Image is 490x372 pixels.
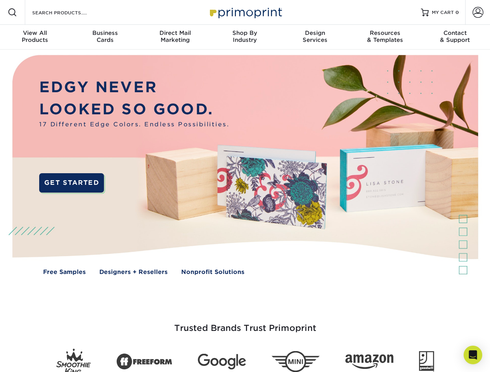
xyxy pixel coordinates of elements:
a: Shop ByIndustry [210,25,280,50]
p: LOOKED SO GOOD. [39,98,229,121]
span: MY CART [432,9,454,16]
div: Cards [70,29,140,43]
input: SEARCH PRODUCTS..... [31,8,107,17]
a: Contact& Support [420,25,490,50]
div: & Templates [350,29,420,43]
a: Nonprofit Solutions [181,268,244,277]
div: Industry [210,29,280,43]
a: Designers + Resellers [99,268,168,277]
span: Design [280,29,350,36]
div: Marketing [140,29,210,43]
span: Contact [420,29,490,36]
div: & Support [420,29,490,43]
img: Amazon [345,355,393,369]
img: Primoprint [206,4,284,21]
p: EDGY NEVER [39,76,229,98]
a: BusinessCards [70,25,140,50]
img: Goodwill [419,351,434,372]
a: Direct MailMarketing [140,25,210,50]
span: Resources [350,29,420,36]
span: 0 [455,10,459,15]
a: GET STARTED [39,173,104,193]
span: Shop By [210,29,280,36]
a: Resources& Templates [350,25,420,50]
div: Open Intercom Messenger [464,346,482,364]
img: Google [198,354,246,370]
a: Free Samples [43,268,86,277]
h3: Trusted Brands Trust Primoprint [18,305,472,343]
div: Services [280,29,350,43]
a: DesignServices [280,25,350,50]
span: Business [70,29,140,36]
iframe: Google Customer Reviews [2,348,66,369]
span: 17 Different Edge Colors. Endless Possibilities. [39,120,229,129]
span: Direct Mail [140,29,210,36]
